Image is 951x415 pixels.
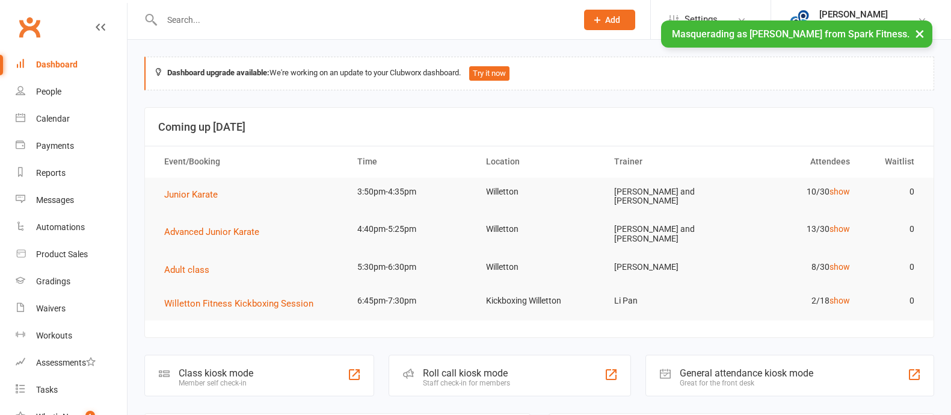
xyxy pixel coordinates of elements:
[475,178,604,206] td: Willetton
[36,385,58,395] div: Tasks
[164,296,322,311] button: Willetton Fitness Kickboxing Session
[475,287,604,315] td: Kickboxing Willetton
[16,214,127,241] a: Automations
[36,114,70,123] div: Calendar
[685,6,718,33] span: Settings
[819,20,888,31] div: Spark Fitness
[475,253,604,281] td: Willetton
[36,304,66,313] div: Waivers
[36,331,72,340] div: Workouts
[680,367,813,379] div: General attendance kiosk mode
[36,168,66,178] div: Reports
[158,121,920,133] h3: Coming up [DATE]
[861,287,925,315] td: 0
[672,28,909,40] span: Masquerading as [PERSON_NAME] from Spark Fitness.
[680,379,813,387] div: Great for the front desk
[475,146,604,177] th: Location
[164,263,218,277] button: Adult class
[346,215,475,243] td: 4:40pm-5:25pm
[469,66,509,81] button: Try it now
[732,146,861,177] th: Attendees
[909,20,931,46] button: ×
[164,225,268,239] button: Advanced Junior Karate
[603,287,732,315] td: Li Pan
[861,253,925,281] td: 0
[829,296,850,305] a: show
[36,222,85,232] div: Automations
[829,262,850,272] a: show
[164,226,259,237] span: Advanced Junior Karate
[36,249,88,259] div: Product Sales
[36,195,74,205] div: Messages
[16,241,127,268] a: Product Sales
[861,146,925,177] th: Waitlist
[732,215,861,243] td: 13/30
[346,178,475,206] td: 3:50pm-4:35pm
[861,178,925,206] td: 0
[36,87,61,96] div: People
[16,78,127,105] a: People
[819,9,888,20] div: [PERSON_NAME]
[144,57,934,90] div: We're working on an update to your Clubworx dashboard.
[346,253,475,281] td: 5:30pm-6:30pm
[475,215,604,243] td: Willetton
[423,379,510,387] div: Staff check-in for members
[36,60,78,69] div: Dashboard
[179,367,253,379] div: Class kiosk mode
[16,51,127,78] a: Dashboard
[36,141,74,151] div: Payments
[829,224,850,234] a: show
[16,268,127,295] a: Gradings
[603,253,732,281] td: [PERSON_NAME]
[346,146,475,177] th: Time
[603,178,732,216] td: [PERSON_NAME] and [PERSON_NAME]
[16,105,127,133] a: Calendar
[603,215,732,253] td: [PERSON_NAME] and [PERSON_NAME]
[732,253,861,281] td: 8/30
[861,215,925,243] td: 0
[16,376,127,404] a: Tasks
[36,358,96,367] div: Assessments
[164,264,209,275] span: Adult class
[164,187,226,202] button: Junior Karate
[16,160,127,187] a: Reports
[164,298,313,309] span: Willetton Fitness Kickboxing Session
[732,287,861,315] td: 2/18
[16,349,127,376] a: Assessments
[423,367,510,379] div: Roll call kiosk mode
[789,8,813,32] img: thumb_image1643853315.png
[167,68,269,77] strong: Dashboard upgrade available:
[14,12,45,42] a: Clubworx
[153,146,346,177] th: Event/Booking
[732,178,861,206] td: 10/30
[16,133,127,160] a: Payments
[346,287,475,315] td: 6:45pm-7:30pm
[584,10,635,30] button: Add
[829,187,850,196] a: show
[603,146,732,177] th: Trainer
[16,187,127,214] a: Messages
[179,379,253,387] div: Member self check-in
[36,276,70,286] div: Gradings
[605,15,620,25] span: Add
[158,11,568,28] input: Search...
[164,189,218,200] span: Junior Karate
[16,322,127,349] a: Workouts
[16,295,127,322] a: Waivers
